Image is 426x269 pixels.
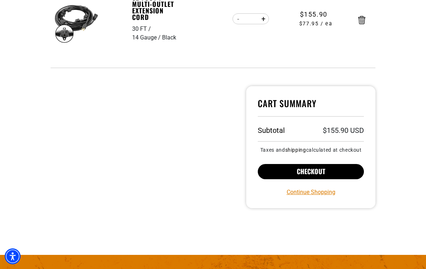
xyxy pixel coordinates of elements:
div: Black [162,33,176,42]
a: Continue Shopping [287,188,335,197]
span: $77.95 / ea [284,20,348,28]
h3: Subtotal [258,127,285,134]
a: shipping [285,147,306,153]
div: 30 FT [132,25,152,33]
div: Accessibility Menu [5,248,21,264]
small: Taxes and calculated at checkout [258,147,364,152]
button: Checkout [258,164,364,179]
input: Quantity for 32 Foot 7 Multi-Outlet Extension Cord [244,13,258,25]
div: 14 Gauge [132,33,162,42]
a: Remove 32 Foot 7 Multi-Outlet Extension Cord - 30 FT / 14 Gauge / Black [358,17,365,22]
h4: Cart Summary [258,98,364,117]
span: $155.90 [300,9,327,19]
p: $155.90 USD [323,127,364,134]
